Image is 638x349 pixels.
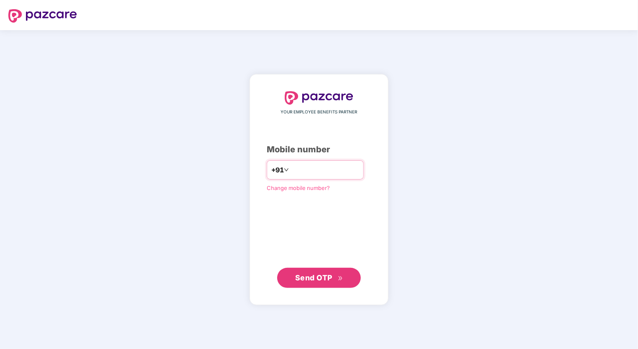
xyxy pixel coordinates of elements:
[284,167,289,172] span: down
[271,165,284,175] span: +91
[267,185,330,191] a: Change mobile number?
[281,109,357,115] span: YOUR EMPLOYEE BENEFITS PARTNER
[8,9,77,23] img: logo
[338,276,343,281] span: double-right
[295,273,332,282] span: Send OTP
[267,143,371,156] div: Mobile number
[285,91,353,105] img: logo
[277,268,361,288] button: Send OTPdouble-right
